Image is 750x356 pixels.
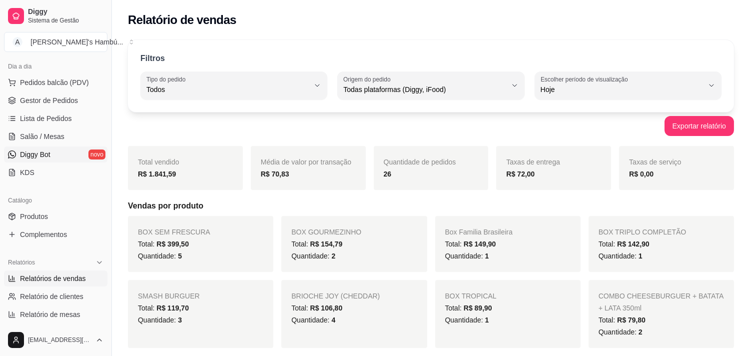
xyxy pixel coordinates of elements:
span: BOX GOURMEZINHO [291,228,361,236]
span: Diggy [28,7,103,16]
span: Quantidade: [138,316,182,324]
span: 1 [485,316,489,324]
span: Lista de Pedidos [20,113,72,123]
button: Tipo do pedidoTodos [140,71,327,99]
span: Taxas de serviço [629,158,681,166]
span: BOX SEM FRESCURA [138,228,210,236]
button: Origem do pedidoTodas plataformas (Diggy, iFood) [337,71,524,99]
span: Taxas de entrega [506,158,560,166]
span: Total: [291,240,342,248]
span: Quantidade de pedidos [384,158,456,166]
label: Origem do pedido [343,75,394,83]
span: Salão / Mesas [20,131,64,141]
button: Escolher período de visualizaçãoHoje [535,71,722,99]
div: [PERSON_NAME]'s Hambú ... [30,37,123,47]
span: COMBO CHEESEBURGUER + BATATA + LATA 350ml [599,292,724,312]
a: Gestor de Pedidos [4,92,107,108]
a: KDS [4,164,107,180]
span: Total: [291,304,342,312]
span: Total: [445,304,492,312]
span: R$ 89,90 [464,304,492,312]
span: R$ 399,50 [156,240,189,248]
label: Tipo do pedido [146,75,189,83]
span: Relatório de mesas [20,309,80,319]
label: Escolher período de visualização [541,75,631,83]
span: Gestor de Pedidos [20,95,78,105]
strong: R$ 70,83 [261,170,289,178]
button: [EMAIL_ADDRESS][DOMAIN_NAME] [4,328,107,352]
span: Quantidade: [291,252,335,260]
span: SMASH BURGUER [138,292,200,300]
span: R$ 149,90 [464,240,496,248]
a: Lista de Pedidos [4,110,107,126]
button: Exportar relatório [665,116,734,136]
p: Filtros [140,52,165,64]
span: BOX TRIPLO COMPLETÃO [599,228,687,236]
span: R$ 79,80 [617,316,646,324]
span: Total: [599,316,646,324]
span: R$ 142,90 [617,240,650,248]
a: Diggy Botnovo [4,146,107,162]
span: Quantidade: [291,316,335,324]
strong: R$ 1.841,59 [138,170,176,178]
span: Total vendido [138,158,179,166]
a: DiggySistema de Gestão [4,4,107,28]
span: Pedidos balcão (PDV) [20,77,89,87]
span: Quantidade: [599,328,643,336]
span: R$ 154,79 [310,240,343,248]
span: 4 [331,316,335,324]
span: Quantidade: [445,252,489,260]
span: 1 [639,252,643,260]
div: Dia a dia [4,58,107,74]
button: Pedidos balcão (PDV) [4,74,107,90]
span: [EMAIL_ADDRESS][DOMAIN_NAME] [28,336,91,344]
span: Quantidade: [599,252,643,260]
span: 2 [639,328,643,336]
span: 3 [178,316,182,324]
span: BRIOCHE JOY (CHEDDAR) [291,292,380,300]
a: Relatório de mesas [4,306,107,322]
span: BOX TROPICAL [445,292,497,300]
span: Relatório de clientes [20,291,83,301]
a: Complementos [4,226,107,242]
span: 1 [485,252,489,260]
span: Complementos [20,229,67,239]
span: Total: [138,304,189,312]
span: Relatórios de vendas [20,273,86,283]
span: Produtos [20,211,48,221]
span: Média de valor por transação [261,158,351,166]
a: Relatório de clientes [4,288,107,304]
h5: Vendas por produto [128,200,734,212]
span: Total: [599,240,650,248]
span: Total: [445,240,496,248]
span: Quantidade: [445,316,489,324]
a: Produtos [4,208,107,224]
h2: Relatório de vendas [128,12,236,28]
span: R$ 106,80 [310,304,343,312]
strong: R$ 72,00 [506,170,535,178]
strong: 26 [384,170,392,178]
span: R$ 119,70 [156,304,189,312]
span: Relatórios [8,258,35,266]
span: Todos [146,84,309,94]
span: Todas plataformas (Diggy, iFood) [343,84,506,94]
span: A [12,37,22,47]
span: Total: [138,240,189,248]
strong: R$ 0,00 [629,170,654,178]
a: Salão / Mesas [4,128,107,144]
span: 5 [178,252,182,260]
span: Hoje [541,84,704,94]
span: Quantidade: [138,252,182,260]
a: Relatórios de vendas [4,270,107,286]
div: Catálogo [4,192,107,208]
span: Sistema de Gestão [28,16,103,24]
button: Select a team [4,32,107,52]
span: Box Familia Brasileira [445,228,513,236]
span: 2 [331,252,335,260]
span: Diggy Bot [20,149,50,159]
span: KDS [20,167,34,177]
